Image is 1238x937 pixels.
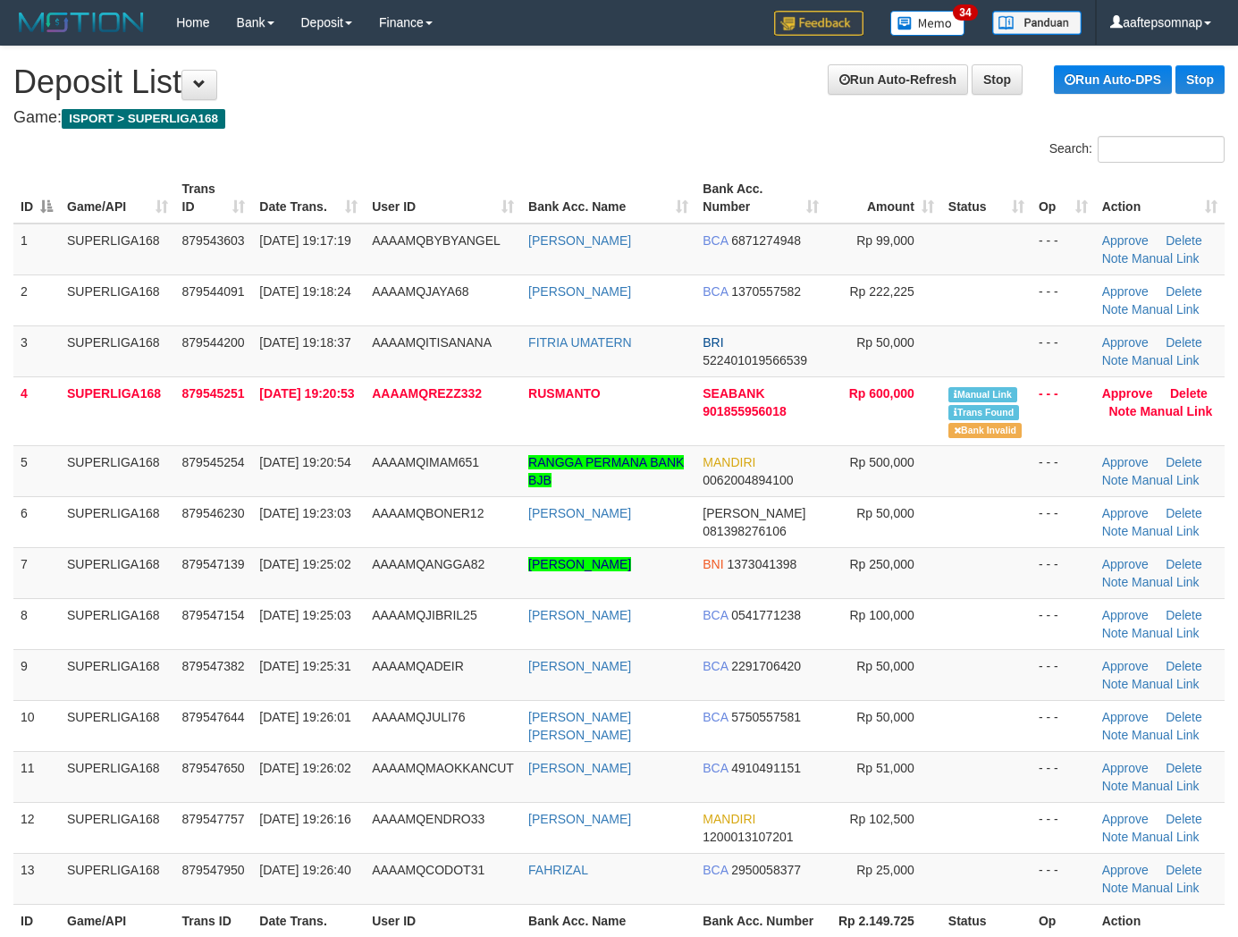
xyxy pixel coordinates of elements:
[1095,904,1225,937] th: Action
[1132,575,1200,589] a: Manual Link
[703,386,764,401] span: SEABANK
[13,274,60,325] td: 2
[856,710,914,724] span: Rp 50,000
[182,608,245,622] span: 879547154
[1132,830,1200,844] a: Manual Link
[1032,445,1095,496] td: - - -
[1166,608,1201,622] a: Delete
[703,608,728,622] span: BCA
[1166,659,1201,673] a: Delete
[13,173,60,224] th: ID: activate to sort column descending
[703,284,728,299] span: BCA
[372,761,514,775] span: AAAAMQMAOKKANCUT
[60,445,175,496] td: SUPERLIGA168
[849,284,914,299] span: Rp 222,225
[182,812,245,826] span: 879547757
[60,751,175,802] td: SUPERLIGA168
[521,173,695,224] th: Bank Acc. Name: activate to sort column ascending
[890,11,965,36] img: Button%20Memo.svg
[1098,136,1225,163] input: Search:
[60,376,175,445] td: SUPERLIGA168
[1132,779,1200,793] a: Manual Link
[1132,626,1200,640] a: Manual Link
[528,863,588,877] a: FAHRIZAL
[1170,386,1208,401] a: Delete
[13,325,60,376] td: 3
[849,557,914,571] span: Rp 250,000
[1132,728,1200,742] a: Manual Link
[62,109,225,129] span: ISPORT > SUPERLIGA168
[703,473,793,487] span: Copy 0062004894100 to clipboard
[365,173,521,224] th: User ID: activate to sort column ascending
[1102,302,1129,317] a: Note
[1102,761,1149,775] a: Approve
[372,284,468,299] span: AAAAMQJAYA68
[259,863,350,877] span: [DATE] 19:26:40
[1032,496,1095,547] td: - - -
[372,455,479,469] span: AAAAMQIMAM651
[60,547,175,598] td: SUPERLIGA168
[1102,251,1129,266] a: Note
[60,598,175,649] td: SUPERLIGA168
[948,423,1022,438] span: Bank is not match
[528,710,631,742] a: [PERSON_NAME] [PERSON_NAME]
[1102,608,1149,622] a: Approve
[703,524,786,538] span: Copy 081398276106 to clipboard
[372,659,464,673] span: AAAAMQADEIR
[703,455,755,469] span: MANDIRI
[695,173,826,224] th: Bank Acc. Number: activate to sort column ascending
[1102,473,1129,487] a: Note
[1166,761,1201,775] a: Delete
[175,904,253,937] th: Trans ID
[60,325,175,376] td: SUPERLIGA168
[1102,353,1129,367] a: Note
[372,386,482,401] span: AAAAMQREZZ332
[13,64,1225,100] h1: Deposit List
[1166,710,1201,724] a: Delete
[856,506,914,520] span: Rp 50,000
[528,608,631,622] a: [PERSON_NAME]
[703,659,728,673] span: BCA
[60,904,175,937] th: Game/API
[1102,677,1129,691] a: Note
[13,649,60,700] td: 9
[1108,404,1136,418] a: Note
[1102,830,1129,844] a: Note
[849,608,914,622] span: Rp 100,000
[1032,274,1095,325] td: - - -
[1166,812,1201,826] a: Delete
[259,608,350,622] span: [DATE] 19:25:03
[13,109,1225,127] h4: Game:
[1166,557,1201,571] a: Delete
[528,761,631,775] a: [PERSON_NAME]
[1102,524,1129,538] a: Note
[856,761,914,775] span: Rp 51,000
[1132,251,1200,266] a: Manual Link
[856,335,914,350] span: Rp 50,000
[703,506,805,520] span: [PERSON_NAME]
[13,547,60,598] td: 7
[528,335,632,350] a: FITRIA UMATERN
[521,904,695,937] th: Bank Acc. Name
[1166,863,1201,877] a: Delete
[528,557,631,571] a: [PERSON_NAME]
[372,608,477,622] span: AAAAMQJIBRIL25
[259,455,350,469] span: [DATE] 19:20:54
[1166,284,1201,299] a: Delete
[1132,353,1200,367] a: Manual Link
[13,751,60,802] td: 11
[13,802,60,853] td: 12
[1166,455,1201,469] a: Delete
[182,386,245,401] span: 879545251
[13,376,60,445] td: 4
[13,224,60,275] td: 1
[252,173,365,224] th: Date Trans.: activate to sort column ascending
[972,64,1023,95] a: Stop
[1132,677,1200,691] a: Manual Link
[1049,136,1225,163] label: Search:
[856,659,914,673] span: Rp 50,000
[731,659,801,673] span: Copy 2291706420 to clipboard
[703,404,786,418] span: Copy 901855956018 to clipboard
[826,904,941,937] th: Rp 2.149.725
[856,233,914,248] span: Rp 99,000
